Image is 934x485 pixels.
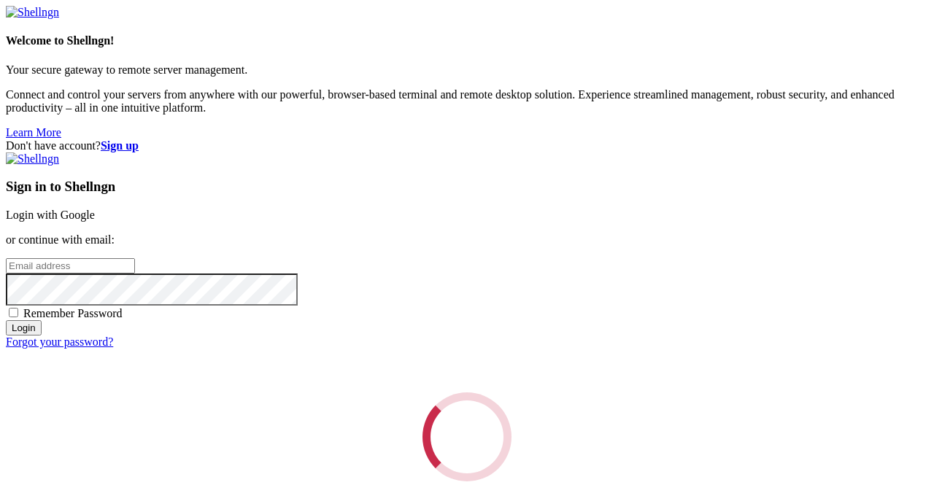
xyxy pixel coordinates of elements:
[6,88,928,115] p: Connect and control your servers from anywhere with our powerful, browser-based terminal and remo...
[23,307,123,319] span: Remember Password
[418,388,515,485] div: Loading...
[6,233,928,247] p: or continue with email:
[6,320,42,335] input: Login
[6,209,95,221] a: Login with Google
[6,63,928,77] p: Your secure gateway to remote server management.
[6,139,928,152] div: Don't have account?
[6,258,135,273] input: Email address
[6,6,59,19] img: Shellngn
[6,335,113,348] a: Forgot your password?
[6,34,928,47] h4: Welcome to Shellngn!
[6,126,61,139] a: Learn More
[101,139,139,152] a: Sign up
[6,179,928,195] h3: Sign in to Shellngn
[9,308,18,317] input: Remember Password
[6,152,59,166] img: Shellngn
